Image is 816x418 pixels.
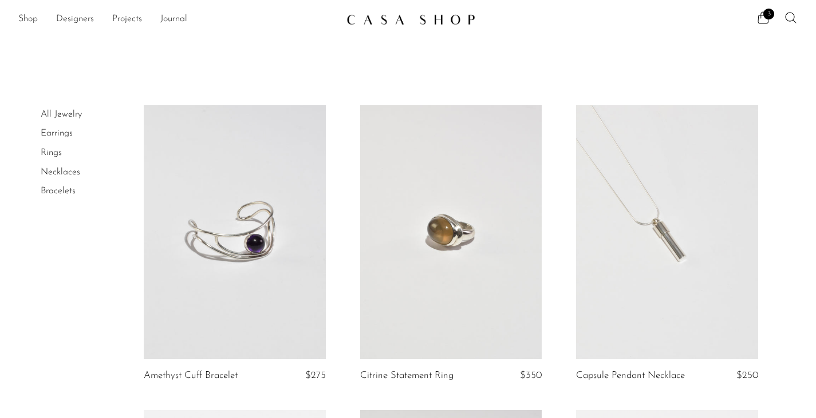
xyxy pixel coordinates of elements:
[144,371,238,381] a: Amethyst Cuff Bracelet
[160,12,187,27] a: Journal
[56,12,94,27] a: Designers
[763,9,774,19] span: 3
[41,110,82,119] a: All Jewelry
[18,10,337,29] ul: NEW HEADER MENU
[112,12,142,27] a: Projects
[41,168,80,177] a: Necklaces
[41,129,73,138] a: Earrings
[360,371,454,381] a: Citrine Statement Ring
[41,186,76,196] a: Bracelets
[736,371,758,380] span: $250
[41,148,62,157] a: Rings
[18,12,38,27] a: Shop
[520,371,542,380] span: $350
[576,371,685,381] a: Capsule Pendant Necklace
[18,10,337,29] nav: Desktop navigation
[305,371,326,380] span: $275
